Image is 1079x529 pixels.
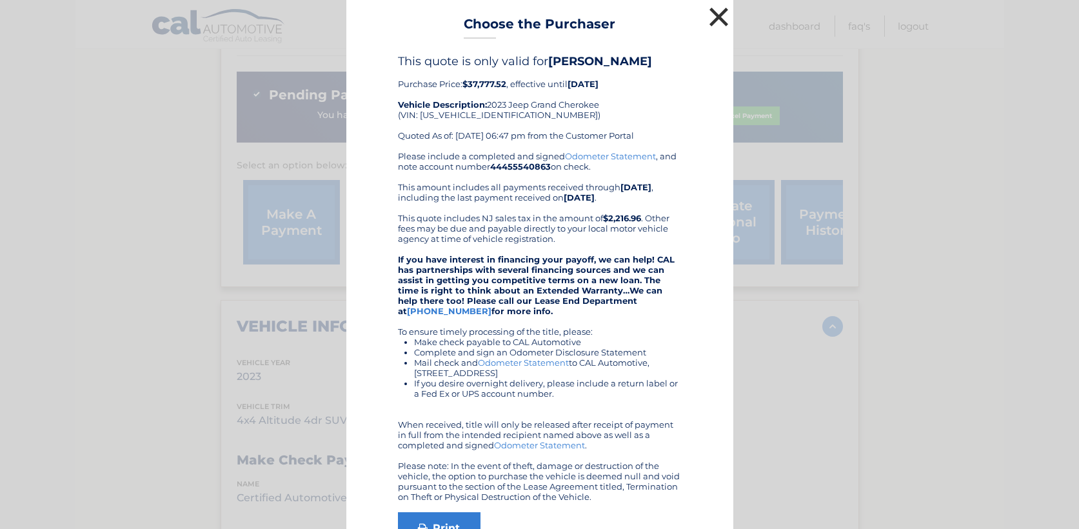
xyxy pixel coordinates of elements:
b: 44455540863 [490,161,551,172]
a: [PHONE_NUMBER] [407,306,491,316]
div: Please include a completed and signed , and note account number on check. This amount includes al... [398,151,682,502]
li: If you desire overnight delivery, please include a return label or a Fed Ex or UPS account number. [414,378,682,399]
h4: This quote is only valid for [398,54,682,68]
b: [PERSON_NAME] [548,54,652,68]
strong: Vehicle Description: [398,99,487,110]
a: Odometer Statement [494,440,585,450]
li: Mail check and to CAL Automotive, [STREET_ADDRESS] [414,357,682,378]
b: [DATE] [568,79,599,89]
button: × [706,4,732,30]
b: $2,216.96 [603,213,641,223]
strong: If you have interest in financing your payoff, we can help! CAL has partnerships with several fin... [398,254,675,316]
li: Complete and sign an Odometer Disclosure Statement [414,347,682,357]
b: [DATE] [620,182,651,192]
div: Purchase Price: , effective until 2023 Jeep Grand Cherokee (VIN: [US_VEHICLE_IDENTIFICATION_NUMBE... [398,54,682,151]
h3: Choose the Purchaser [464,16,615,39]
a: Odometer Statement [565,151,656,161]
a: Odometer Statement [478,357,569,368]
b: $37,777.52 [462,79,506,89]
li: Make check payable to CAL Automotive [414,337,682,347]
b: [DATE] [564,192,595,203]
